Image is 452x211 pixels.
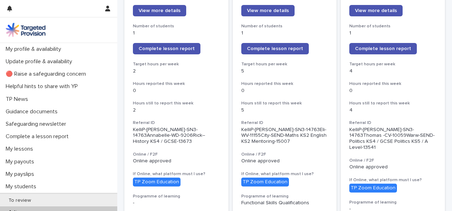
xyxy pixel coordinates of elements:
a: View more details [133,5,186,16]
p: 2 [133,107,220,113]
h3: Hours still to report this week [241,101,328,106]
h3: Number of students [241,23,328,29]
h3: Online / F2F [133,152,220,157]
h3: Referral ID [349,120,436,126]
p: 0 [241,88,328,94]
h3: Hours reported this week [241,81,328,87]
div: TP Zoom Education [241,178,289,186]
p: Online approved [241,158,328,164]
p: 0 [133,88,220,94]
p: 5 [241,107,328,113]
h3: Target hours per week [241,61,328,67]
h3: Programme of learning [349,200,436,205]
p: Complete a lesson report [3,133,74,140]
p: TP News [3,96,34,103]
p: 1 [241,30,328,36]
p: Helpful hints to share with YP [3,83,84,90]
p: 2 [133,68,220,74]
p: 🔴 Raise a safeguarding concern [3,71,92,77]
h3: Hours still to report this week [133,101,220,106]
h3: Target hours per week [133,61,220,67]
a: Complete lesson report [133,43,200,54]
p: Online approved [349,164,436,170]
p: My students [3,183,42,190]
p: KelliP-[PERSON_NAME]-SN3-14763Thomas -CV-10059Warw-SEND-Politics KS4 / GCSE Politics KS5 / A Leve... [349,127,436,151]
p: My payouts [3,158,40,165]
p: 5 [241,68,328,74]
h3: Programme of learning [241,194,328,199]
p: To review [3,198,37,204]
span: Complete lesson report [355,46,411,51]
p: 1 [133,30,220,36]
span: View more details [355,8,397,13]
div: TP Zoom Education [133,178,181,186]
h3: Number of students [133,23,220,29]
img: M5nRWzHhSzIhMunXDL62 [6,23,45,37]
a: View more details [241,5,295,16]
h3: If Online, what platform must I use? [241,171,328,177]
p: - [133,200,220,206]
span: Complete lesson report [139,46,195,51]
p: 1 [349,30,436,36]
h3: Referral ID [133,120,220,126]
span: View more details [247,8,289,13]
h3: If Online, what platform must I use? [133,171,220,177]
a: View more details [349,5,403,16]
a: Complete lesson report [349,43,417,54]
h3: Programme of learning [133,194,220,199]
p: My profile & availability [3,46,67,53]
span: Complete lesson report [247,46,303,51]
p: 0 [349,88,436,94]
p: Functional Skills Qualifications [241,200,328,206]
h3: Hours still to report this week [349,101,436,106]
h3: If Online, what platform must I use? [349,177,436,183]
h3: Hours reported this week [133,81,220,87]
h3: Target hours per week [349,61,436,67]
h3: Online / F2F [241,152,328,157]
p: 4 [349,68,436,74]
p: Online approved [133,158,220,164]
h3: Hours reported this week [349,81,436,87]
p: My payslips [3,171,40,178]
h3: Online / F2F [349,158,436,163]
h3: Referral ID [241,120,328,126]
span: View more details [139,8,181,13]
div: TP Zoom Education [349,184,397,193]
p: Guidance documents [3,108,63,115]
h3: Number of students [349,23,436,29]
p: KelliP-[PERSON_NAME]-SN3-14763Annabelle-WD-9206Rick--History KS4 / GCSE-13673 [133,127,220,145]
a: Complete lesson report [241,43,309,54]
p: 4 [349,107,436,113]
p: Update profile & availability [3,58,78,65]
p: KelliP-[PERSON_NAME]-SN3-14763Eli-WV-11155City-SEND-Maths KS2 English KS2 Mentoring-15007 [241,127,328,145]
p: My lessons [3,146,39,152]
p: Safeguarding newsletter [3,121,72,128]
